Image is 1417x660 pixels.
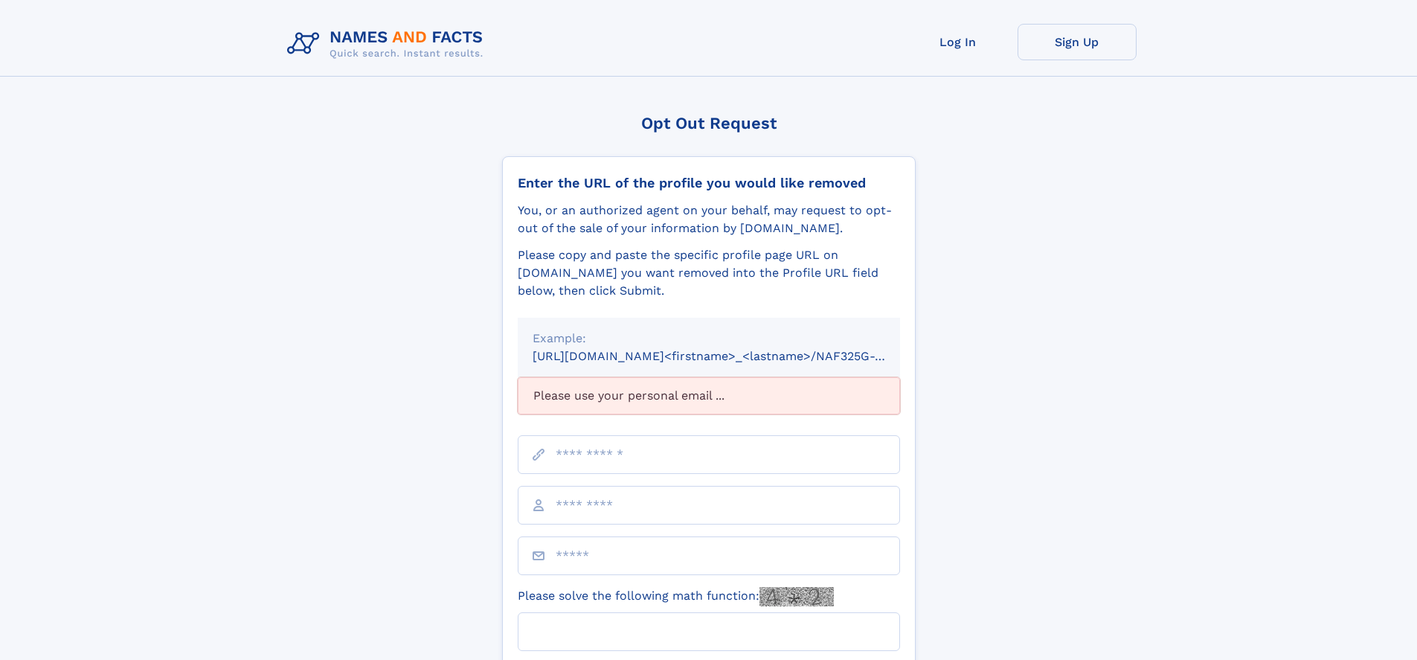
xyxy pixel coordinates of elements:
div: Enter the URL of the profile you would like removed [518,175,900,191]
label: Please solve the following math function: [518,587,834,606]
img: Logo Names and Facts [281,24,495,64]
div: Please use your personal email ... [518,377,900,414]
div: Opt Out Request [502,114,916,132]
a: Log In [899,24,1018,60]
div: Please copy and paste the specific profile page URL on [DOMAIN_NAME] you want removed into the Pr... [518,246,900,300]
div: You, or an authorized agent on your behalf, may request to opt-out of the sale of your informatio... [518,202,900,237]
a: Sign Up [1018,24,1137,60]
div: Example: [533,330,885,347]
small: [URL][DOMAIN_NAME]<firstname>_<lastname>/NAF325G-xxxxxxxx [533,349,928,363]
